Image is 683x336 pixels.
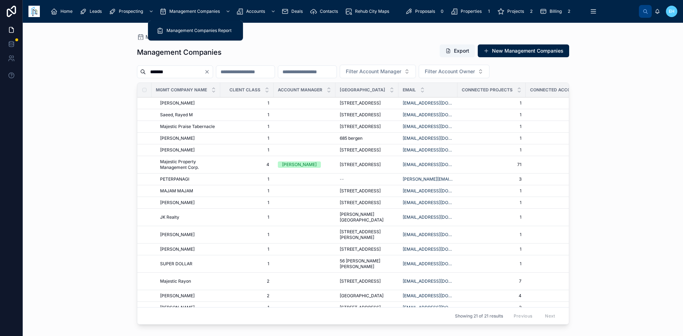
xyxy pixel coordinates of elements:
a: 1 [224,214,269,220]
a: Rehub City Maps [343,5,394,18]
a: [EMAIL_ADDRESS][DOMAIN_NAME] [403,100,453,106]
span: Management Companies Report [166,28,232,33]
a: Proposals0 [403,5,449,18]
span: Management Companies [169,9,220,14]
a: Leads [78,5,107,18]
a: Billing2 [538,5,575,18]
a: Saeed, Rayed M [160,112,216,118]
a: SUPER DOLLAR [160,261,216,267]
a: 1 [462,112,521,118]
span: 1 [224,188,269,194]
span: MAJAM MAJAM [160,188,193,194]
a: 1 [462,100,521,106]
span: 1 [530,232,592,238]
a: [EMAIL_ADDRESS][DOMAIN_NAME] [403,305,453,310]
button: New Management Companies [478,44,569,57]
span: Account Manager [278,87,322,93]
a: 43 [530,162,592,167]
a: [EMAIL_ADDRESS][DOMAIN_NAME] [403,261,453,267]
a: Management Companies [157,5,234,18]
a: Properties1 [449,5,495,18]
span: Management Companies [145,33,205,41]
span: [STREET_ADDRESS] [340,112,381,118]
a: 2 [224,278,269,284]
span: 1 [530,200,592,206]
span: Properties [461,9,482,14]
span: 1 [224,147,269,153]
a: 3 [530,278,592,284]
span: Billing [550,9,562,14]
a: 1 [224,305,269,310]
a: 1 [462,188,521,194]
span: Contacts [320,9,338,14]
a: 1 [462,232,521,238]
a: 1 [462,246,521,252]
span: 1 [530,188,592,194]
span: [PERSON_NAME] [160,135,195,141]
span: Email [403,87,416,93]
span: Projects [507,9,524,14]
a: [EMAIL_ADDRESS][DOMAIN_NAME] [403,162,453,167]
a: [EMAIL_ADDRESS][DOMAIN_NAME] [403,214,453,220]
a: [PERSON_NAME][EMAIL_ADDRESS][DOMAIN_NAME] [403,176,453,182]
span: [STREET_ADDRESS] [340,278,381,284]
a: 1 [530,176,592,182]
span: 1 [224,200,269,206]
span: 1 [224,124,269,129]
span: 1 [530,135,592,141]
span: Saeed, Rayed M [160,112,193,118]
span: 685 bergen [340,135,362,141]
a: [STREET_ADDRESS] [340,305,394,310]
button: Select Button [340,65,416,78]
a: 1 [224,100,269,106]
a: 2 [224,293,269,299]
span: [GEOGRAPHIC_DATA] [340,293,383,299]
span: PETERPANAGI [160,176,189,182]
a: [PERSON_NAME] [160,147,216,153]
a: 2 [530,214,592,220]
span: 1 [530,147,592,153]
span: Home [60,9,73,14]
span: [PERSON_NAME] [160,147,195,153]
span: 1 [530,246,592,252]
span: [PERSON_NAME] [160,246,195,252]
a: Prospecting [107,5,157,18]
span: [GEOGRAPHIC_DATA] [340,87,385,93]
a: 1 [224,246,269,252]
a: [STREET_ADDRESS] [340,278,394,284]
span: 56 [PERSON_NAME] [PERSON_NAME] [340,258,394,270]
a: [STREET_ADDRESS] [340,100,394,106]
a: 1 [462,214,521,220]
div: [PERSON_NAME] [282,161,317,168]
a: 4 [462,293,521,299]
a: [EMAIL_ADDRESS][DOMAIN_NAME] [403,112,453,118]
a: 1 [224,112,269,118]
span: SUPER DOLLAR [160,261,192,267]
span: [PERSON_NAME] [160,100,195,106]
a: [EMAIL_ADDRESS][DOMAIN_NAME] [403,200,453,206]
a: 4 [530,293,592,299]
span: EH [669,9,674,14]
span: Filter Account Owner [425,68,475,75]
span: [PERSON_NAME] [160,293,195,299]
span: [STREET_ADDRESS] [340,246,381,252]
span: 4 [224,162,269,167]
span: [STREET_ADDRESS][PERSON_NAME] [340,229,394,240]
span: Deals [291,9,303,14]
span: 2 [462,305,521,310]
a: Projects2 [495,5,538,18]
span: 1 [530,124,592,129]
span: Majestic Rayon [160,278,191,284]
span: Majestic Praise Tabernacle [160,124,215,129]
a: 2 [530,305,592,310]
a: Home [48,5,78,18]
